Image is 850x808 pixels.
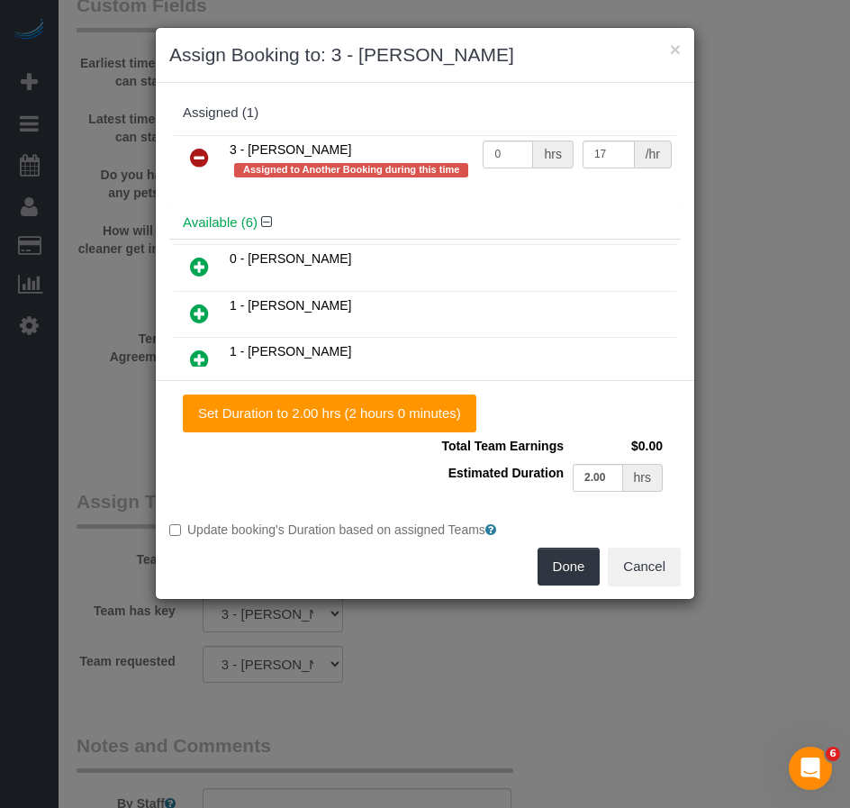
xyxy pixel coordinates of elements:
iframe: Intercom live chat [789,747,832,790]
h4: Available (6) [183,215,667,231]
span: 6 [826,747,840,761]
h3: Assign Booking to: 3 - [PERSON_NAME] [169,41,681,68]
label: Update booking's Duration based on assigned Teams [169,521,681,539]
div: /hr [635,141,672,168]
button: × [670,40,681,59]
span: 0 - [PERSON_NAME] [230,251,351,266]
span: 3 - [PERSON_NAME] [230,142,351,157]
span: 1 - [PERSON_NAME] [230,298,351,313]
span: Assigned to Another Booking during this time [234,163,468,177]
button: Done [538,548,601,586]
div: Assigned (1) [183,105,667,121]
span: 1 - [PERSON_NAME] [230,344,351,359]
td: $0.00 [568,432,667,459]
span: Estimated Duration [448,466,564,480]
input: Update booking's Duration based on assigned Teams [169,524,181,536]
div: hrs [533,141,573,168]
td: Total Team Earnings [437,432,568,459]
button: Cancel [608,548,681,586]
div: hrs [623,464,663,492]
button: Set Duration to 2.00 hrs (2 hours 0 minutes) [183,395,476,432]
